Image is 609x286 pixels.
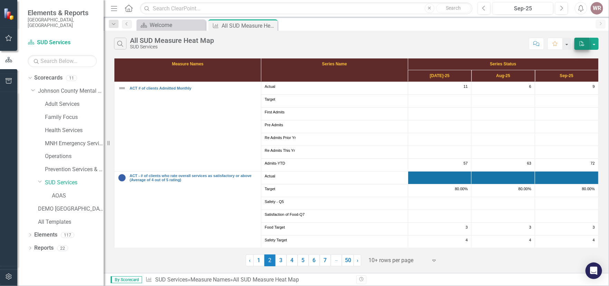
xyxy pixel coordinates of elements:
td: Double-Click to Edit [261,133,408,146]
td: Double-Click to Edit [471,197,535,210]
a: 4 [287,255,298,266]
td: Double-Click to Edit [408,146,471,159]
a: Prevention Services & Communications [45,166,104,174]
td: Double-Click to Edit [535,108,599,120]
span: ‹ [249,257,251,264]
a: 50 [342,255,354,266]
a: 1 [253,255,264,266]
span: Search [446,5,461,11]
span: 4 [466,238,468,243]
td: Double-Click to Edit [471,210,535,223]
span: Actual [265,174,404,179]
a: Reports [34,244,54,252]
a: 3 [275,255,287,266]
a: ACT - # of clients who rate overall services as satisfactory or above (Average of 4 out of 5 rating) [130,174,257,182]
a: Johnson County Mental Health [38,87,104,95]
a: All Templates [38,218,104,226]
td: Double-Click to Edit [471,133,535,146]
td: Double-Click to Edit [408,82,471,95]
td: Double-Click to Edit [261,120,408,133]
span: 9 [593,84,595,90]
div: SUD Services [130,44,214,49]
a: Health Services [45,127,104,135]
td: Double-Click to Edit [535,82,599,95]
button: WR [591,2,603,15]
td: Double-Click to Edit [535,197,599,210]
span: First Admits [265,110,404,115]
td: Double-Click to Edit [471,95,535,108]
a: Measure Names [190,276,230,283]
span: Actual [265,84,404,90]
span: Safety Target [265,238,404,243]
span: Target [265,186,404,192]
img: Not Defined [118,84,126,92]
a: 5 [298,255,309,266]
span: 3 [593,225,595,230]
div: All SUD Measure Heat Map [130,37,214,44]
td: Double-Click to Edit [535,133,599,146]
span: 3 [529,225,531,230]
td: Double-Click to Edit [535,120,599,133]
a: Elements [34,231,57,239]
td: Double-Click to Edit [261,108,408,120]
span: Pre Admits [265,122,404,128]
button: Sep-25 [493,2,553,15]
span: Re Admits Prior Yr [265,135,404,141]
input: Search ClearPoint... [140,2,472,15]
td: Double-Click to Edit [408,120,471,133]
img: ClearPoint Strategy [3,8,16,20]
a: MNH Emergency Services [45,140,104,148]
td: Double-Click to Edit [471,120,535,133]
div: Welcome [150,21,204,29]
td: Double-Click to Edit [535,146,599,159]
a: Operations [45,153,104,160]
td: Double-Click to Edit [261,197,408,210]
input: Search Below... [28,55,97,67]
td: Double-Click to Edit [535,210,599,223]
td: Double-Click to Edit [408,108,471,120]
span: 57 [463,161,468,166]
td: Double-Click to Edit [471,146,535,159]
a: SUD Services [28,39,97,47]
td: Double-Click to Edit [408,210,471,223]
td: Double-Click to Edit Right Click for Context Menu [114,82,261,172]
td: Double-Click to Edit [471,82,535,95]
a: DEMO [GEOGRAPHIC_DATA] [38,205,104,213]
span: 6 [529,84,531,90]
a: AOAS [52,192,104,200]
a: 6 [309,255,320,266]
span: 3 [466,225,468,230]
button: Search [436,3,471,13]
span: Elements & Reports [28,9,97,17]
small: [GEOGRAPHIC_DATA], [GEOGRAPHIC_DATA] [28,17,97,28]
td: Double-Click to Edit [408,197,471,210]
span: Satisfaction of Food-Q7 [265,212,404,218]
span: Admits-YTD [265,161,404,166]
span: Food Target [265,225,404,230]
td: Double-Click to Edit [261,146,408,159]
span: Safety - Q5 [265,199,404,205]
td: Double-Click to Edit Right Click for Context Menu [114,172,261,248]
span: › [357,257,358,264]
span: By Scorecard [111,276,142,283]
a: Family Focus [45,113,104,121]
td: Double-Click to Edit [408,133,471,146]
div: » » [146,276,351,284]
div: 117 [61,232,74,238]
span: 63 [527,161,531,166]
td: Double-Click to Edit [261,210,408,223]
td: Double-Click to Edit [471,108,535,120]
span: 80.00% [455,186,468,192]
a: ACT # of clients Admitted Monthly [130,86,257,90]
span: Target [265,97,404,102]
div: 22 [57,245,68,251]
span: 80.00% [582,186,595,192]
div: All SUD Measure Heat Map [222,21,276,30]
span: 4 [593,238,595,243]
td: Double-Click to Edit [408,95,471,108]
span: 80.00% [518,186,531,192]
td: Double-Click to Edit [261,95,408,108]
div: Sep-25 [495,4,551,13]
td: Double-Click to Edit [535,95,599,108]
